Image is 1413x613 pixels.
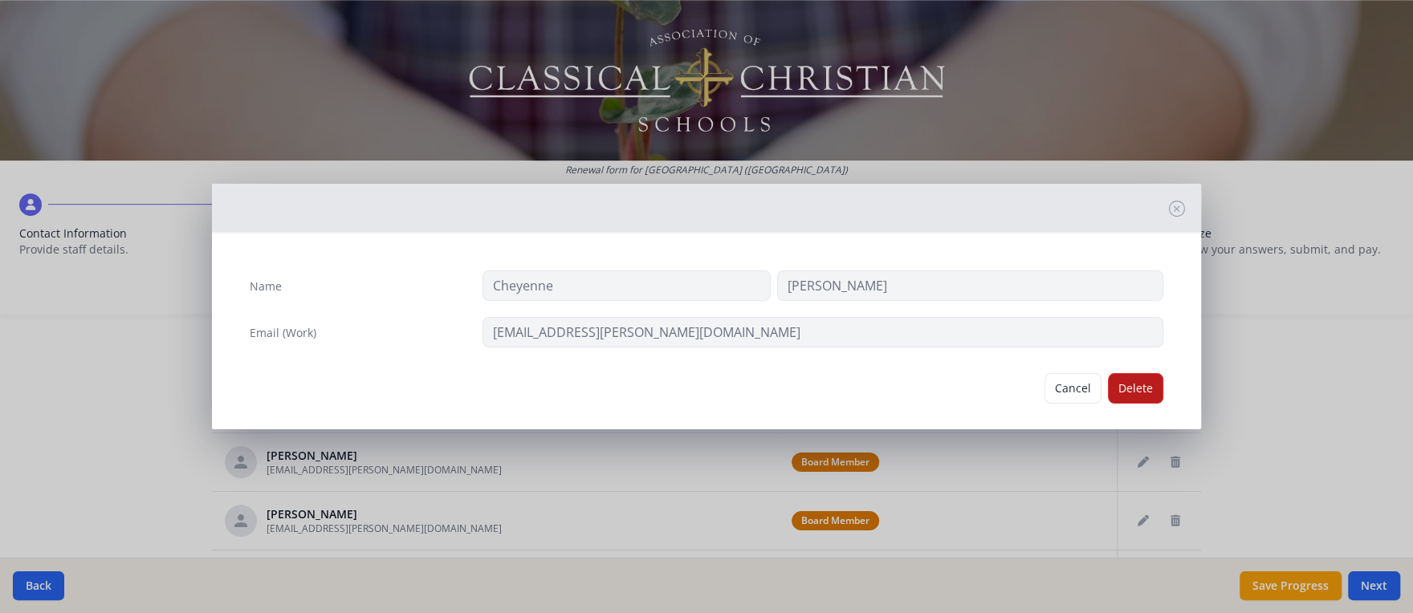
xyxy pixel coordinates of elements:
[1108,373,1163,404] button: Delete
[483,270,771,301] input: First Name
[777,270,1163,301] input: Last Name
[1044,373,1101,404] button: Cancel
[250,278,282,294] label: Name
[250,325,316,341] label: Email (Work)
[483,317,1164,347] input: contact@site.com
